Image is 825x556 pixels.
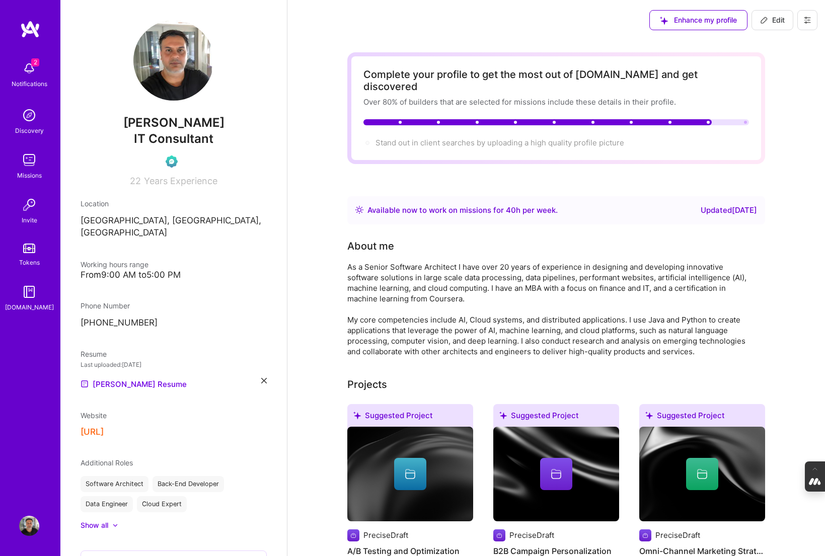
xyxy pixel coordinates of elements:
img: logo [20,20,40,38]
div: Data Engineer [81,496,133,512]
img: User Avatar [133,20,214,101]
i: icon SuggestedTeams [645,412,653,419]
div: Missions [17,170,42,181]
div: Updated [DATE] [701,204,757,216]
img: bell [19,58,39,78]
span: IT Consultant [134,131,213,146]
span: 2 [31,58,39,66]
img: tokens [23,244,35,253]
i: icon Close [261,378,267,383]
div: PreciseDraft [509,530,554,540]
img: cover [347,427,473,521]
div: As a Senior Software Architect I have over 20 years of experience in designing and developing inn... [347,262,750,357]
a: [PERSON_NAME] Resume [81,378,187,390]
i: icon SuggestedTeams [353,412,361,419]
span: Years Experience [144,176,217,186]
div: [DOMAIN_NAME] [5,302,54,312]
div: Software Architect [81,476,148,492]
i: icon SuggestedTeams [499,412,507,419]
img: guide book [19,282,39,302]
p: [GEOGRAPHIC_DATA], [GEOGRAPHIC_DATA], [GEOGRAPHIC_DATA] [81,215,267,239]
div: Suggested Project [639,404,765,431]
div: Complete your profile to get the most out of [DOMAIN_NAME] and get discovered [363,68,749,93]
img: Company logo [639,529,651,541]
div: Location [81,198,267,209]
img: Invite [19,195,39,215]
img: cover [639,427,765,521]
div: Available now to work on missions for h per week . [367,204,558,216]
div: Tokens [19,257,40,268]
a: User Avatar [17,516,42,536]
div: From 9:00 AM to 5:00 PM [81,270,267,280]
img: Availability [355,206,363,214]
div: Over 80% of builders that are selected for missions include these details in their profile. [363,97,749,107]
img: Resume [81,380,89,388]
div: Projects [347,377,387,392]
img: Company logo [493,529,505,541]
div: Last uploaded: [DATE] [81,359,267,370]
div: Suggested Project [347,404,473,431]
div: Discovery [15,125,44,136]
span: Edit [760,15,785,25]
span: Resume [81,350,107,358]
span: Additional Roles [81,458,133,467]
div: About me [347,239,394,254]
span: 22 [130,176,141,186]
span: Website [81,411,107,420]
img: discovery [19,105,39,125]
img: User Avatar [19,516,39,536]
button: Edit [752,10,793,30]
div: Suggested Project [493,404,619,431]
span: Phone Number [81,301,130,310]
div: Notifications [12,78,47,89]
img: Evaluation Call Pending [166,155,178,168]
div: Show all [81,520,108,530]
img: cover [493,427,619,521]
div: Back-End Developer [153,476,224,492]
div: Invite [22,215,37,225]
div: PreciseDraft [655,530,700,540]
img: Company logo [347,529,359,541]
div: PreciseDraft [363,530,408,540]
span: 40 [506,205,516,215]
span: [PERSON_NAME] [81,115,267,130]
div: Cloud Expert [137,496,187,512]
span: Working hours range [81,260,148,269]
button: [URL] [81,427,104,437]
p: [PHONE_NUMBER] [81,317,267,329]
div: Stand out in client searches by uploading a high quality profile picture [376,137,624,148]
img: teamwork [19,150,39,170]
